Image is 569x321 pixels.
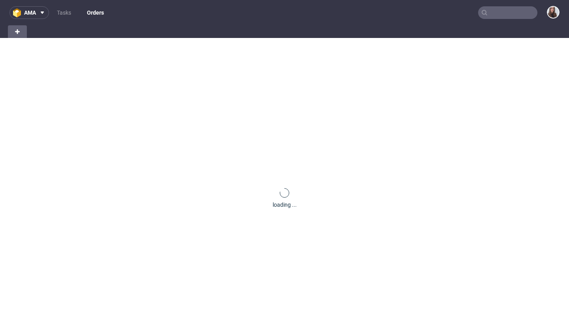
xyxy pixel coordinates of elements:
img: Sandra Beśka [548,7,559,18]
span: ama [24,10,36,15]
a: Tasks [52,6,76,19]
img: logo [13,8,24,17]
a: Orders [82,6,109,19]
button: ama [9,6,49,19]
div: loading ... [273,201,297,209]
